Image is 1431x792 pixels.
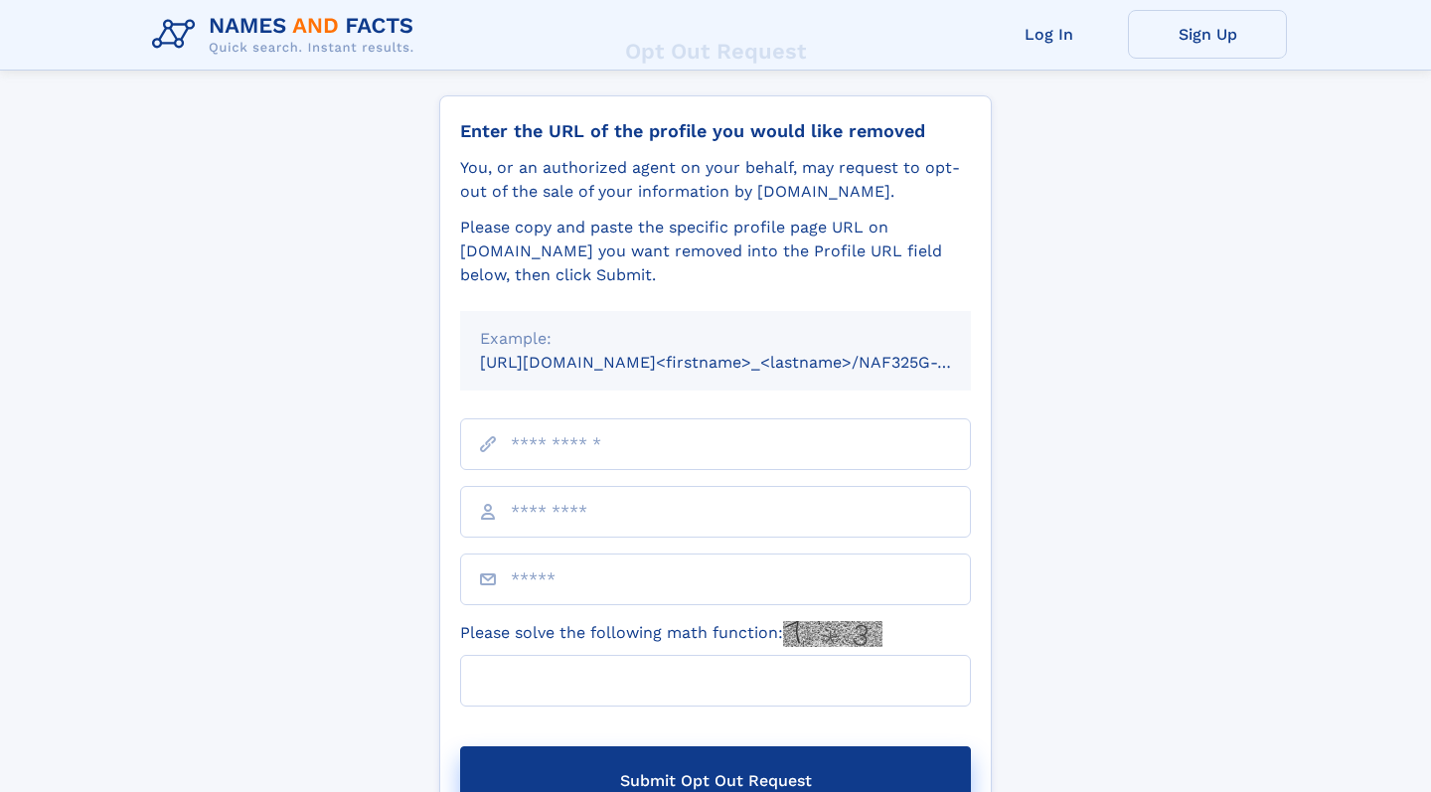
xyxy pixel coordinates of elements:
[460,120,971,142] div: Enter the URL of the profile you would like removed
[480,327,951,351] div: Example:
[144,8,430,62] img: Logo Names and Facts
[969,10,1128,59] a: Log In
[460,156,971,204] div: You, or an authorized agent on your behalf, may request to opt-out of the sale of your informatio...
[1128,10,1287,59] a: Sign Up
[460,621,882,647] label: Please solve the following math function:
[460,216,971,287] div: Please copy and paste the specific profile page URL on [DOMAIN_NAME] you want removed into the Pr...
[480,353,1009,372] small: [URL][DOMAIN_NAME]<firstname>_<lastname>/NAF325G-xxxxxxxx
